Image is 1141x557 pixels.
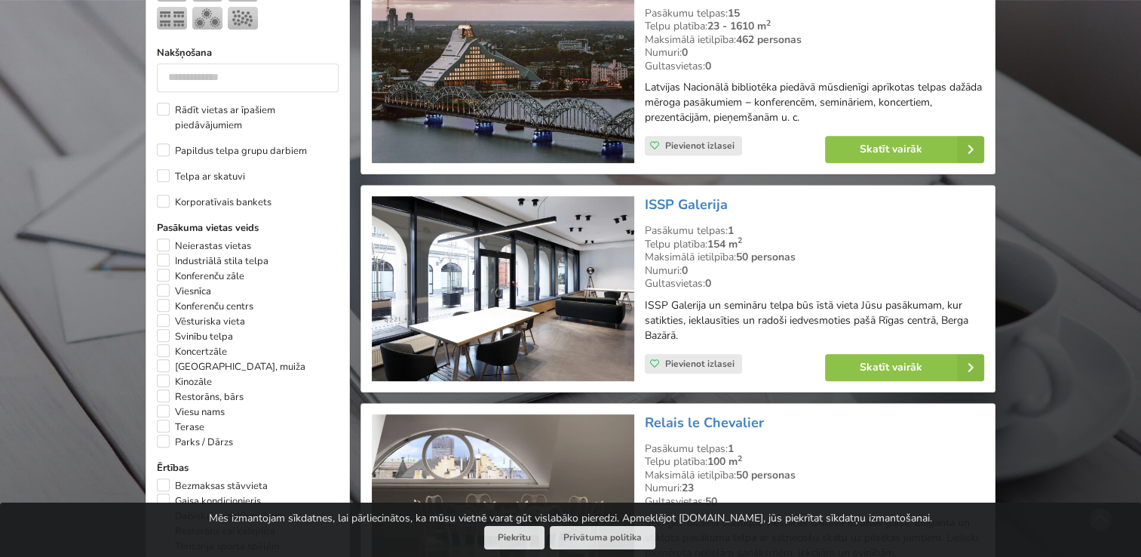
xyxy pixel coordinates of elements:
label: Papildus telpa grupu darbiem [157,143,307,158]
sup: 2 [766,17,771,29]
sup: 2 [738,235,742,246]
label: Terase [157,420,204,435]
img: Neierastas vietas | Rīga | ISSP Galerija [372,196,633,381]
div: Gultasvietas: [645,495,984,509]
strong: 0 [705,59,711,73]
strong: 0 [682,45,688,60]
label: Neierastas vietas [157,238,251,254]
sup: 2 [738,453,742,464]
div: Telpu platība: [645,238,984,251]
label: Viesu nams [157,405,225,420]
button: Piekrītu [484,526,544,549]
label: Ērtības [157,460,339,475]
label: Parks / Dārzs [157,435,233,450]
label: Viesnīca [157,284,211,299]
strong: 0 [705,276,711,291]
label: Telpa ar skatuvi [157,169,245,184]
label: Koncertzāle [157,344,227,359]
label: Pasākuma vietas veids [157,220,339,235]
a: ISSP Galerija [645,195,728,214]
label: Korporatīvais bankets [157,195,271,210]
label: Rādīt vietas ar īpašiem piedāvājumiem [157,103,339,133]
label: Industriālā stila telpa [157,254,268,269]
div: Gultasvietas: [645,60,984,73]
label: Kinozāle [157,374,212,389]
strong: 50 [705,494,717,509]
div: Numuri: [645,264,984,278]
label: Svinību telpa [157,329,233,344]
strong: 462 personas [736,32,802,47]
img: Pieņemšana [228,7,258,29]
div: Maksimālā ietilpība: [645,251,984,264]
div: Numuri: [645,46,984,60]
div: Numuri: [645,482,984,495]
p: ISSP Galerija un semināru telpa būs īstā vieta Jūsu pasākumam, kur satikties, ieklausīties un rad... [645,298,984,343]
a: Skatīt vairāk [825,136,984,163]
img: Bankets [192,7,222,29]
div: Telpu platība: [645,20,984,33]
label: Vēsturiska vieta [157,314,245,329]
p: Latvijas Nacionālā bibliotēka piedāvā mūsdienīgi aprīkotas telpas dažāda mēroga pasākumiem − konf... [645,80,984,125]
strong: 100 m [707,454,742,469]
div: Maksimālā ietilpība: [645,33,984,47]
label: Konferenču centrs [157,299,253,314]
strong: 50 personas [736,250,796,264]
strong: 23 - 1610 m [707,19,771,33]
div: Pasākumu telpas: [645,224,984,238]
label: [GEOGRAPHIC_DATA], muiža [157,359,305,374]
label: Bezmaksas stāvvieta [157,479,268,494]
div: Gultasvietas: [645,277,984,291]
div: Maksimālā ietilpība: [645,469,984,482]
strong: 1 [728,223,734,238]
strong: 15 [728,6,740,20]
div: Telpu platība: [645,455,984,469]
span: Pievienot izlasei [665,358,735,370]
strong: 23 [682,481,694,495]
label: Konferenču zāle [157,269,244,284]
label: Restorāns, bārs [157,389,244,405]
a: Skatīt vairāk [825,354,984,381]
span: Pievienot izlasei [665,140,735,152]
a: Privātuma politika [550,526,655,549]
div: Pasākumu telpas: [645,442,984,456]
img: Klase [157,7,187,29]
strong: 154 m [707,237,742,251]
label: Nakšņošana [157,45,339,60]
label: Gaisa kondicionieris [157,494,261,509]
strong: 0 [682,263,688,278]
strong: 1 [728,442,734,456]
a: Relais le Chevalier [645,414,764,432]
div: Pasākumu telpas: [645,7,984,20]
strong: 50 personas [736,468,796,482]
